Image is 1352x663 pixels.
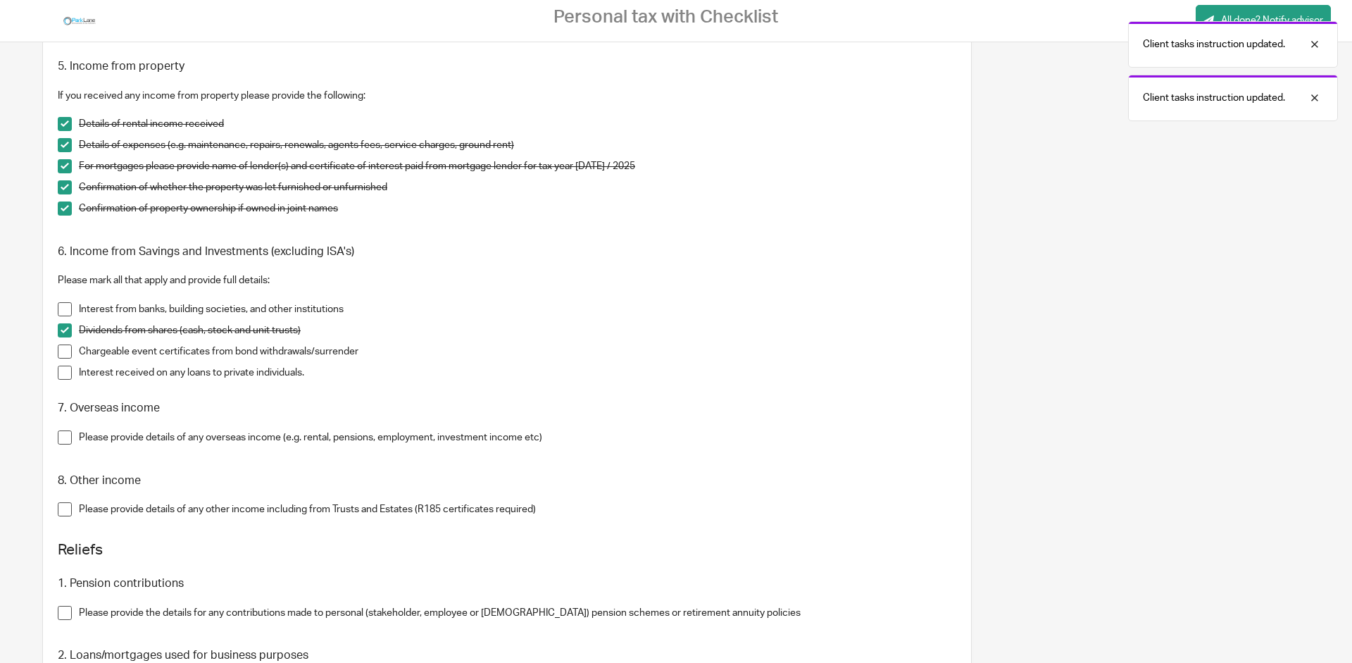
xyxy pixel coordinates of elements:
[79,202,956,216] p: Confirmation of property ownership if owned in joint names
[58,576,956,591] h3: 1. Pension contributions
[79,606,956,620] p: Please provide the details for any contributions made to personal (stakeholder, employee or [DEMO...
[58,401,956,416] h3: 7. Overseas income
[1196,5,1331,37] a: All done? Notify advisor
[79,180,956,194] p: Confirmation of whether the property was let furnished or unfurnished
[553,6,778,28] h2: Personal tax with Checklist
[79,366,956,380] p: Interest received on any loans to private individuals.
[79,159,956,173] p: For mortgages please provide name of lender(s) and certificate of interest paid from mortgage len...
[58,648,956,663] h3: 2. Loans/mortgages used for business purposes
[79,502,956,516] p: Please provide details of any other income including from Trusts and Estates (R185 certificates r...
[1143,37,1285,51] p: Client tasks instruction updated.
[1143,91,1285,105] p: Client tasks instruction updated.
[79,345,956,359] p: Chargeable event certificates from bond withdrawals/surrender
[79,117,956,131] p: Details of rental income received
[79,138,956,152] p: Details of expenses (e.g. maintenance, repairs, renewals, agents fees, service charges, ground rent)
[79,302,956,316] p: Interest from banks, building societies, and other institutions
[58,59,956,74] h3: 5. Income from property
[79,430,956,445] p: Please provide details of any overseas income (e.g. rental, pensions, employment, investment inco...
[58,473,956,488] h3: 8. Other income
[58,273,956,287] p: Please mark all that apply and provide full details:
[79,323,956,337] p: Dividends from shares (cash, stock and unit trusts)
[58,538,956,562] h2: Reliefs
[62,11,97,32] img: Park-Lane_9(72).jpg
[58,244,956,259] h3: 6. Income from Savings and Investments (excluding ISA's)
[58,89,956,103] p: If you received any income from property please provide the following:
